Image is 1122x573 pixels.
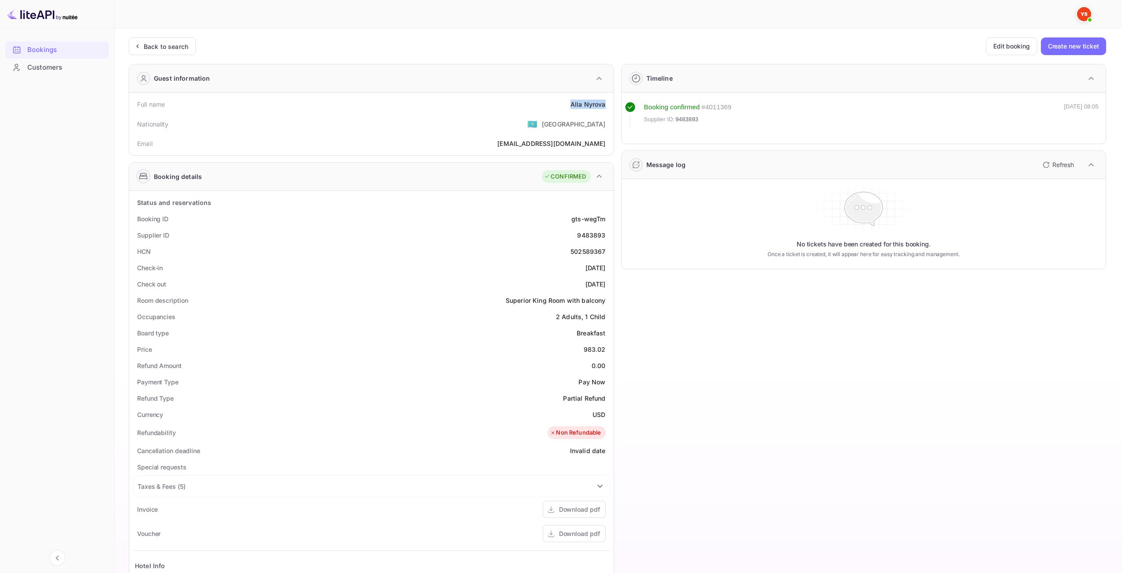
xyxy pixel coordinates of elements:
div: Invoice [137,505,158,514]
ya-tr-span: Create new ticket [1048,41,1099,52]
p: Once a ticket is created, it will appear here for easy tracking and management. [732,250,995,258]
div: # 4011369 [701,102,731,112]
ya-tr-span: Back to search [144,43,188,50]
span: 9483893 [675,115,698,124]
div: 502589367 [570,247,605,256]
div: [DATE] 08:05 [1064,102,1099,128]
div: Customers [5,59,109,76]
div: Hotel Info [135,561,165,570]
div: Download pdf [559,529,600,538]
div: [DATE] [585,263,606,272]
div: Timeline [646,74,673,83]
div: gts-wegTm [571,214,605,223]
div: Taxes & Fees (5) [133,476,610,497]
div: Check-in [137,263,163,272]
div: Partial Refund [563,394,605,403]
div: Refund Type [137,394,174,403]
div: Currency [137,410,163,419]
div: Pay Now [578,377,605,387]
div: 9483893 [577,231,605,240]
button: Create new ticket [1041,37,1106,55]
div: 0.00 [592,361,606,370]
img: LiteAPI logo [7,7,78,21]
div: Superior King Room with balcony [506,296,606,305]
div: Bookings [5,41,109,59]
div: Special requests [137,462,186,472]
div: Room description [137,296,188,305]
button: Collapse navigation [49,550,65,566]
div: Refundability [137,428,176,437]
div: Voucher [137,529,160,538]
div: Payment Type [137,377,179,387]
div: [GEOGRAPHIC_DATA] [542,119,606,129]
img: Yandex Support [1077,7,1091,21]
div: HCN [137,247,151,256]
div: Check out [137,279,166,289]
div: Email [137,139,153,148]
div: Non Refundable [550,428,601,437]
div: Board type [137,328,169,338]
div: Taxes & Fees ( 5 ) [138,482,185,491]
div: 983.02 [584,345,606,354]
div: Nationality [137,119,169,129]
div: Booking confirmed [644,102,700,112]
div: Supplier ID [137,231,169,240]
div: Price [137,345,152,354]
div: Alla Nyrova [570,100,606,109]
p: No tickets have been created for this booking. [797,240,931,249]
div: Full name [137,100,165,109]
div: Occupancies [137,312,175,321]
p: Refresh [1052,160,1074,169]
a: Customers [5,59,109,75]
div: USD [593,410,605,419]
div: Refund Amount [137,361,182,370]
button: Refresh [1037,158,1077,172]
div: Message log [646,160,686,169]
a: Bookings [5,41,109,58]
div: Cancellation deadline [137,446,200,455]
ya-tr-span: Bookings [27,45,57,55]
div: Booking details [154,172,202,181]
div: Status and reservations [137,198,211,207]
span: Supplier ID: [644,115,675,124]
div: Guest information [154,74,210,83]
div: Breakfast [577,328,605,338]
span: United States [527,116,537,132]
div: Invalid date [570,446,606,455]
div: Download pdf [559,505,600,514]
div: [DATE] [585,279,606,289]
ya-tr-span: Customers [27,63,62,73]
div: Booking ID [137,214,168,223]
div: 2 Adults, 1 Child [556,312,606,321]
ya-tr-span: Edit booking [993,41,1030,52]
button: Edit booking [986,37,1037,55]
div: [EMAIL_ADDRESS][DOMAIN_NAME] [497,139,605,148]
div: CONFIRMED [544,172,586,181]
